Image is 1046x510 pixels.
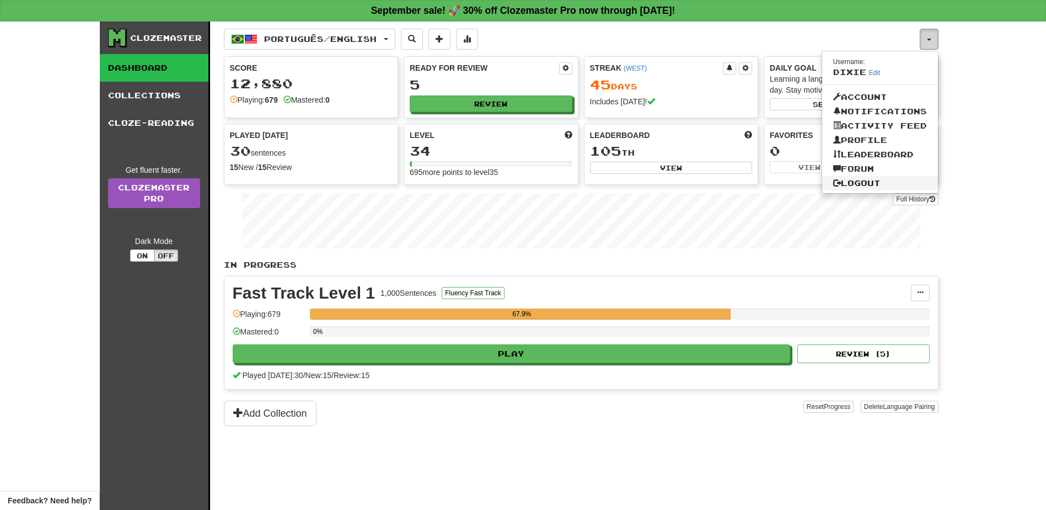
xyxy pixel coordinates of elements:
button: ResetProgress [803,401,854,413]
div: Mastered: 0 [233,326,304,344]
div: 5 [410,78,572,92]
div: Mastered: [283,94,330,105]
span: / [303,371,305,380]
a: Edit [869,69,881,77]
span: Open feedback widget [8,495,92,506]
span: / [331,371,334,380]
div: 12,880 [230,77,393,91]
button: Search sentences [401,29,423,50]
span: New: 15 [305,371,331,380]
div: 1,000 Sentences [380,288,436,299]
a: Activity Feed [822,119,938,133]
div: Ready for Review [410,62,559,73]
a: Dashboard [100,54,208,82]
strong: September sale! 🚀 30% off Clozemaster Pro now through [DATE]! [371,5,675,16]
span: This week in points, UTC [744,130,752,141]
span: Played [DATE] [230,130,288,141]
button: Full History [893,193,938,205]
button: Play [233,344,791,363]
div: th [590,144,753,158]
div: Includes [DATE]! [590,96,753,107]
div: Clozemaster [130,33,202,44]
button: Review [410,95,572,112]
a: Collections [100,82,208,109]
p: In Progress [224,259,938,270]
span: Progress [824,403,850,411]
button: Off [154,249,178,262]
span: 45 [590,77,611,92]
span: Level [410,130,435,141]
small: Username: [833,58,865,66]
button: On [130,249,154,262]
a: Forum [822,162,938,176]
span: Language Pairing [883,403,935,411]
a: Profile [822,133,938,147]
div: Learning a language requires practice every day. Stay motivated! [770,73,932,95]
button: Review (5) [797,344,930,363]
button: View [590,162,753,174]
a: (WEST) [624,65,647,72]
a: Leaderboard [822,147,938,162]
button: Português/English [224,29,395,50]
div: Day s [590,78,753,92]
div: sentences [230,144,393,158]
button: DeleteLanguage Pairing [861,401,938,413]
span: Played [DATE]: 30 [242,371,303,380]
div: Playing: 679 [233,309,304,327]
strong: 15 [258,163,267,172]
span: Português / English [264,34,377,44]
div: Favorites [770,130,932,141]
a: ClozemasterPro [108,178,200,208]
button: Add Collection [224,401,317,426]
div: Playing: [230,94,278,105]
span: Score more points to level up [565,130,572,141]
div: Score [230,62,393,73]
span: Review: 15 [334,371,369,380]
div: Streak [590,62,723,73]
div: Fast Track Level 1 [233,285,376,301]
div: 695 more points to level 35 [410,167,572,178]
button: View [770,161,850,173]
div: Get fluent faster. [108,164,200,176]
a: Account [822,90,938,104]
button: More stats [456,29,478,50]
button: Add sentence to collection [428,29,450,50]
strong: 679 [265,95,277,104]
div: New / Review [230,162,393,173]
div: 0 [770,144,932,158]
a: Cloze-Reading [100,109,208,137]
strong: 15 [230,163,239,172]
span: 30 [230,143,251,158]
a: Notifications [822,104,938,119]
div: 67.9% [313,309,731,320]
div: Dark Mode [108,236,200,247]
div: Daily Goal [770,62,932,73]
span: Dixie [833,67,866,77]
span: 105 [590,143,621,158]
button: Fluency Fast Track [442,287,504,299]
div: 34 [410,144,572,158]
strong: 0 [325,95,330,104]
a: Logout [822,176,938,190]
button: Seta dailygoal [770,98,932,110]
span: Leaderboard [590,130,650,141]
